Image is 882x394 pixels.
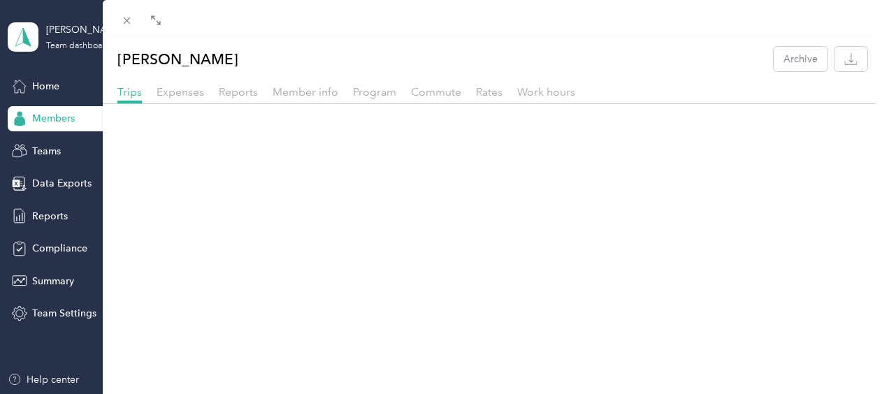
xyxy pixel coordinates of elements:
span: Expenses [157,85,204,98]
span: Rates [476,85,503,98]
span: Trips [117,85,142,98]
iframe: Everlance-gr Chat Button Frame [804,316,882,394]
button: Archive [774,47,827,71]
span: Reports [219,85,258,98]
span: Work hours [517,85,575,98]
p: [PERSON_NAME] [117,47,238,71]
span: Program [353,85,396,98]
span: Member info [273,85,338,98]
span: Commute [411,85,461,98]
